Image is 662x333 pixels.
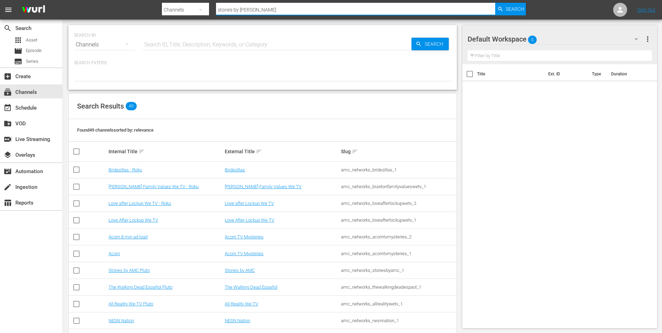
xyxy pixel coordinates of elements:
[109,217,158,223] a: Love After Lockup We TV
[3,135,12,143] span: Live Streaming
[225,217,274,223] a: Love After Lockup We TV
[126,102,137,110] span: 49
[14,36,22,44] span: Asset
[109,201,171,206] a: Love after Lockup We TV - Roku
[225,234,263,239] a: Acorn TV Mysteries
[495,3,526,15] button: Search
[256,148,262,155] span: sort
[341,268,455,273] div: amc_networks_storiesbyamc_1
[14,57,22,66] span: Series
[225,184,302,189] a: [PERSON_NAME] Family Values We TV
[341,284,455,290] div: amc_networks_thewalkingdeadespaol_1
[109,318,134,323] a: NESN Nation
[607,64,649,84] th: Duration
[225,147,339,156] div: External Title
[109,147,223,156] div: Internal Title
[3,183,12,191] span: Ingestion
[3,24,12,32] span: Search
[26,58,38,65] span: Series
[109,268,150,273] a: Stories by AMC Pluto
[341,217,455,223] div: amc_networks_loveafterlockupwetv_1
[225,268,255,273] a: Stories by AMC
[341,184,455,189] div: amc_networks_braxtonfamilyvalueswetv_1
[109,284,172,290] a: The Walking Dead Español Pluto
[544,64,588,84] th: Ext. ID
[3,104,12,112] span: Schedule
[477,64,544,84] th: Title
[341,234,455,239] div: amc_networks_acorntvmysteries_2
[352,148,358,155] span: sort
[109,301,153,306] a: All Reality We TV Pluto
[139,148,145,155] span: sort
[411,38,449,50] button: Search
[17,2,50,18] img: ans4CAIJ8jUAAAAAAAAAAAAAAAAAAAAAAAAgQb4GAAAAAAAAAAAAAAAAAAAAAAAAJMjXAAAAAAAAAAAAAAAAAAAAAAAAgAT5G...
[225,167,245,172] a: Bridezillas
[528,32,537,47] span: 0
[3,199,12,207] span: Reports
[74,35,135,54] div: Channels
[341,167,455,172] div: amc_networks_bridezillas_1
[468,29,645,49] div: Default Workspace
[225,251,263,256] a: Acorn TV Mysteries
[341,251,455,256] div: amc_networks_acorntvmysteries_1
[341,301,455,306] div: amc_networks_allrealitywetv_1
[109,184,199,189] a: [PERSON_NAME] Family Values We TV - Roku
[4,6,13,14] span: menu
[109,167,142,172] a: Bridezillas - Roku
[77,127,154,133] span: Found 49 channels sorted by: relevance
[14,47,22,55] span: Episode
[225,318,250,323] a: NESN Nation
[3,72,12,81] span: Create
[506,3,524,15] span: Search
[341,201,455,206] div: amc_networks_loveafterlockupwetv_2
[588,64,607,84] th: Type
[26,47,42,54] span: Episode
[422,38,449,50] span: Search
[26,37,37,44] span: Asset
[225,301,258,306] a: All Reality We TV
[3,167,12,176] span: Automation
[644,35,652,43] span: more_vert
[74,60,451,66] p: Search Filters:
[3,119,12,128] span: VOD
[109,234,148,239] a: Acorn 8 min ad load
[77,102,124,110] span: Search Results
[341,147,455,156] div: Slug
[637,7,655,13] a: Sign Out
[644,31,652,47] button: more_vert
[109,251,120,256] a: Acorn
[3,88,12,96] span: Channels
[225,201,274,206] a: Love after Lockup We TV
[3,151,12,159] span: Overlays
[341,318,455,323] div: amc_networks_nesnnation_1
[225,284,277,290] a: The Walking Dead Español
